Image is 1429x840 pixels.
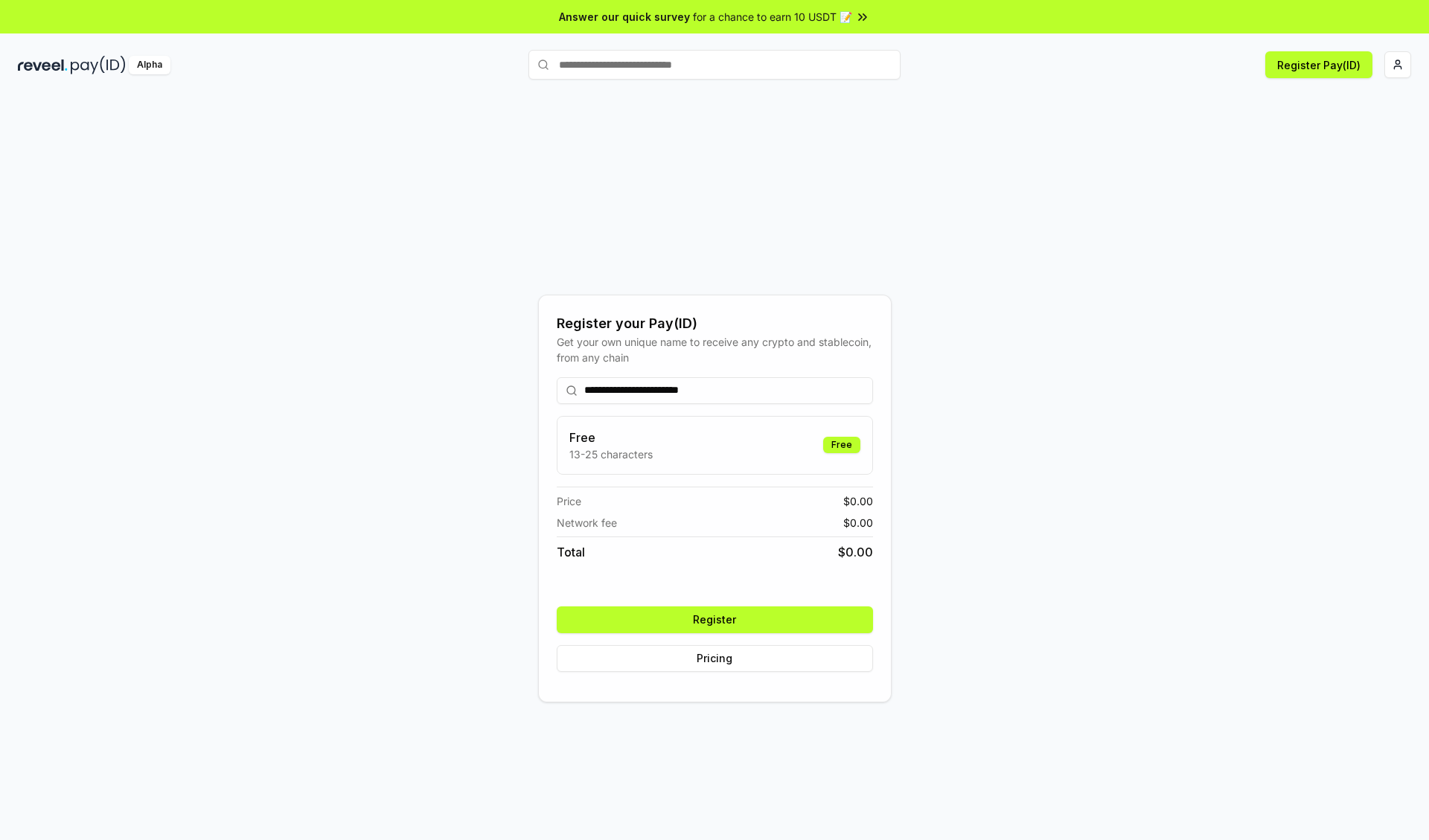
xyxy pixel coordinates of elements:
[559,9,690,25] span: Answer our quick survey
[838,543,873,561] span: $ 0.00
[843,493,873,509] span: $ 0.00
[71,56,126,74] img: pay_id
[557,334,873,365] div: Get your own unique name to receive any crypto and stablecoin, from any chain
[557,493,581,509] span: Price
[129,56,170,74] div: Alpha
[693,9,852,25] span: for a chance to earn 10 USDT 📝
[557,515,617,530] span: Network fee
[18,56,68,74] img: reveel_dark
[569,446,653,462] p: 13-25 characters
[557,606,873,633] button: Register
[557,645,873,672] button: Pricing
[1265,51,1372,78] button: Register Pay(ID)
[569,429,653,446] h3: Free
[843,515,873,530] span: $ 0.00
[557,313,873,334] div: Register your Pay(ID)
[557,543,585,561] span: Total
[823,437,860,453] div: Free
